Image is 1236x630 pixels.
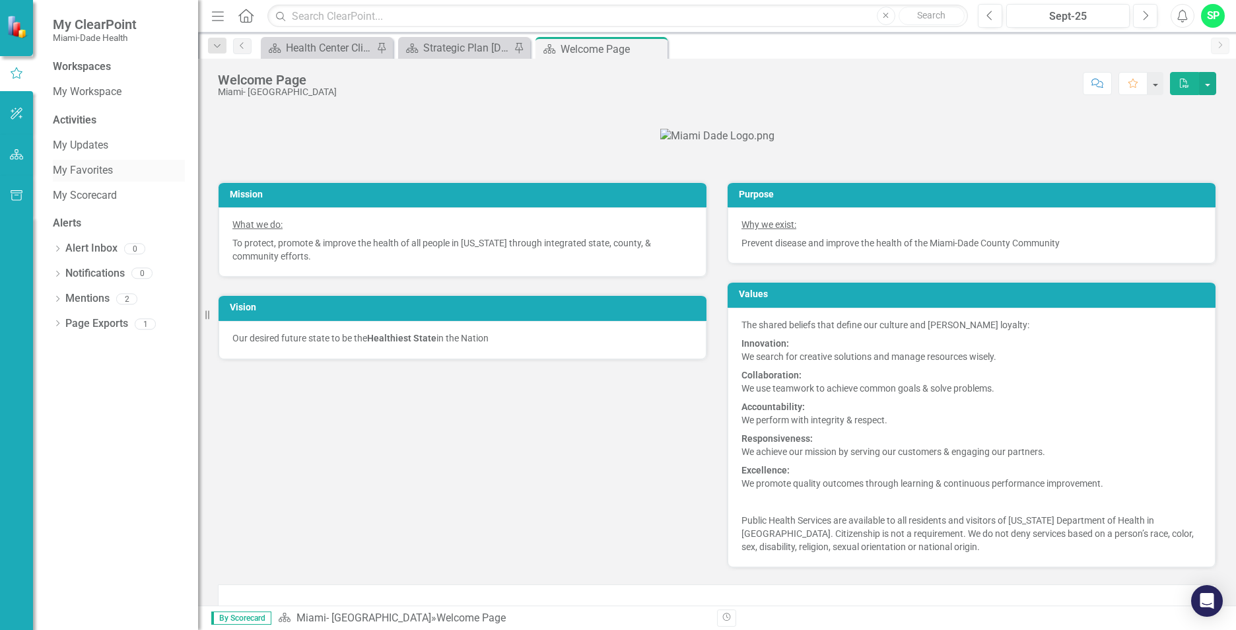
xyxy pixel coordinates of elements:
button: Sept-25 [1006,4,1130,28]
div: Open Intercom Messenger [1191,585,1223,617]
strong: Excellence: [741,465,790,475]
p: Prevent disease and improve the health of the Miami-Dade County Community [741,234,1202,250]
div: Welcome Page [561,41,664,57]
input: Search ClearPoint... [267,5,968,28]
span: My ClearPoint [53,17,137,32]
a: My Workspace [53,85,185,100]
button: SP [1201,4,1225,28]
a: My Scorecard [53,188,185,203]
a: Miami- [GEOGRAPHIC_DATA] [296,612,431,624]
img: ClearPoint Strategy [7,15,30,38]
p: The shared beliefs that define our culture and [PERSON_NAME] loyalty: [741,318,1202,334]
strong: Collaboration: [741,370,802,380]
div: 0 [124,243,145,254]
h3: Purpose [739,190,1209,199]
div: 2 [116,293,137,304]
p: We promote quality outcomes through learning & continuous performance improvement. [741,461,1202,493]
p: To protect, promote & improve the health of all people in [US_STATE] through integrated state, co... [232,234,693,263]
p: We use teamwork to achieve common goals & solve problems. [741,366,1202,398]
div: » [278,611,707,626]
strong: Healthiest State [367,333,436,343]
button: Search [899,7,965,25]
p: We search for creative solutions and manage resources wisely. [741,334,1202,366]
h3: Vision [230,302,700,312]
a: Notifications [65,266,125,281]
strong: Responsiveness: [741,433,813,444]
div: 0 [131,268,153,279]
span: Search [917,10,945,20]
p: Our desired future state to be the in the Nation [232,332,693,345]
strong: Accountability: [741,402,805,412]
img: Miami Dade Logo.png [660,129,774,144]
p: We achieve our mission by serving our customers & engaging our partners. [741,429,1202,461]
a: Page Exports [65,316,128,332]
div: Workspaces [53,59,111,75]
div: Welcome Page [218,73,337,87]
div: Miami- [GEOGRAPHIC_DATA] [218,87,337,97]
div: Health Center Clinical Admin Support Landing Page [286,40,373,56]
a: Strategic Plan [DATE]-[DATE] [401,40,510,56]
a: Alert Inbox [65,241,118,256]
a: My Updates [53,138,185,153]
div: Welcome Page [436,612,506,624]
p: Public Health Services are available to all residents and visitors of [US_STATE] Department of He... [741,511,1202,553]
div: Strategic Plan [DATE]-[DATE] [423,40,510,56]
span: Why we exist: [741,219,796,230]
a: Health Center Clinical Admin Support Landing Page [264,40,373,56]
strong: Innovation: [741,338,789,349]
p: We perform with integrity & respect. [741,398,1202,429]
a: Mentions [65,291,110,306]
span: What we do: [232,219,283,230]
div: Activities [53,113,185,128]
h3: Mission [230,190,700,199]
small: Miami-Dade Health [53,32,137,43]
span: By Scorecard [211,612,271,625]
a: My Favorites [53,163,185,178]
div: Sept-25 [1011,9,1125,24]
div: 1 [135,318,156,330]
h3: Values [739,289,1209,299]
div: Alerts [53,216,185,231]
